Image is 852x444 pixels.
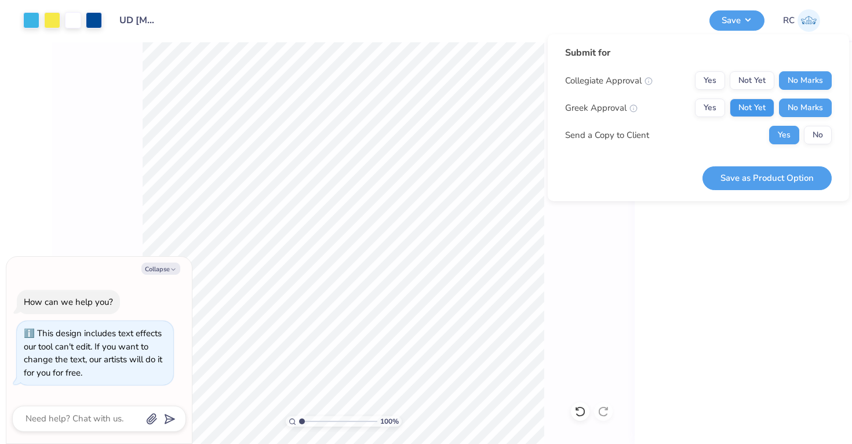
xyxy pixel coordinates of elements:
[565,74,653,88] div: Collegiate Approval
[804,126,832,144] button: No
[769,126,799,144] button: Yes
[24,296,113,308] div: How can we help you?
[565,46,832,60] div: Submit for
[730,71,774,90] button: Not Yet
[111,9,168,32] input: Untitled Design
[783,14,795,27] span: RC
[141,263,180,275] button: Collapse
[24,327,162,379] div: This design includes text effects our tool can't edit. If you want to change the text, our artist...
[798,9,820,32] img: Reilly Chin(cm)
[783,9,820,32] a: RC
[709,10,764,31] button: Save
[779,71,832,90] button: No Marks
[695,71,725,90] button: Yes
[702,166,832,190] button: Save as Product Option
[779,99,832,117] button: No Marks
[695,99,725,117] button: Yes
[565,101,638,115] div: Greek Approval
[730,99,774,117] button: Not Yet
[380,416,399,427] span: 100 %
[565,129,649,142] div: Send a Copy to Client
